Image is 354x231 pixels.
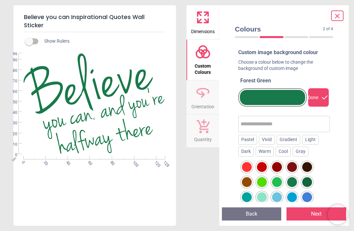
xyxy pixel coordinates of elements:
[5,142,17,147] span: 10
[277,135,300,145] div: Gradient
[257,162,267,172] div: dark red
[187,115,219,147] button: Quantity
[287,162,297,172] div: maroon
[109,160,113,164] span: 80
[5,57,17,63] span: 90
[242,177,252,187] div: brown
[187,5,219,39] button: Dimensions
[153,160,158,164] span: 120
[272,177,282,187] div: teal
[328,205,347,224] iframe: Brevo live chat
[24,10,166,32] h5: Believe you can Inspirational Quotes Wall Sticker
[240,77,330,84] div: Forest Green
[302,192,312,202] div: royal blue
[187,60,219,76] span: Custom Colours
[191,100,214,110] span: Orientation
[302,177,312,187] div: dark green
[194,133,212,143] span: Quantity
[42,160,47,164] span: 20
[5,89,17,94] span: 60
[5,78,17,84] span: 70
[293,147,308,157] div: Gray
[242,162,252,172] div: red-orange
[20,160,25,164] span: 0
[302,162,312,172] div: dark brown
[287,177,297,187] div: forest green
[286,207,346,220] button: Next
[5,152,17,158] span: 0
[238,135,257,145] div: Pastel
[5,110,17,115] span: 40
[238,59,330,74] div: Choose a colour below to change the background of custom image
[5,51,17,57] span: 96
[257,192,267,202] div: pale green
[162,160,167,164] span: 128
[287,192,297,202] div: azure blue
[191,25,215,35] span: Dimensions
[222,207,282,220] button: Back
[5,68,17,73] span: 80
[276,147,291,157] div: Cool
[272,162,282,172] div: deep red
[257,177,267,187] div: green
[131,160,135,164] span: 100
[259,135,275,145] div: Vivid
[238,147,254,157] div: Dark
[235,24,323,34] span: Colours
[242,192,252,202] div: turquoise
[5,131,17,137] span: 20
[187,40,219,80] button: Custom Colours
[302,135,319,145] div: Light
[87,160,91,164] span: 60
[5,120,17,126] span: 30
[11,156,17,162] span: cm
[5,99,17,105] span: 50
[65,160,69,164] span: 40
[29,37,176,45] div: Show Rulers
[272,192,282,202] div: sky blue
[308,88,329,107] div: Done
[187,80,219,115] button: Orientation
[256,147,274,157] div: Warm
[238,49,318,55] span: Custom image background colour
[323,26,333,32] span: 2 of 4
